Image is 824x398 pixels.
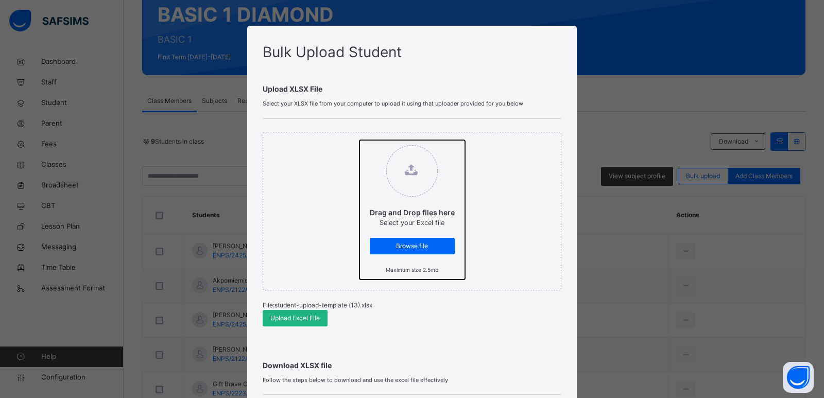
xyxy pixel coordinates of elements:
span: Upload XLSX File [263,83,561,94]
span: Select your Excel file [380,219,444,227]
small: Maximum size 2.5mb [386,267,438,273]
p: Drag and Drop files here [370,207,455,218]
span: Follow the steps below to download and use the excel file effectively [263,376,561,385]
span: Upload Excel File [270,314,320,323]
span: Browse file [377,241,447,251]
span: Bulk Upload Student [263,43,402,61]
span: Select your XLSX file from your computer to upload it using that uploader provided for you below [263,99,561,108]
span: Download XLSX file [263,360,561,371]
p: File: student-upload-template (13).xlsx [263,301,561,310]
button: Open asap [783,362,814,393]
